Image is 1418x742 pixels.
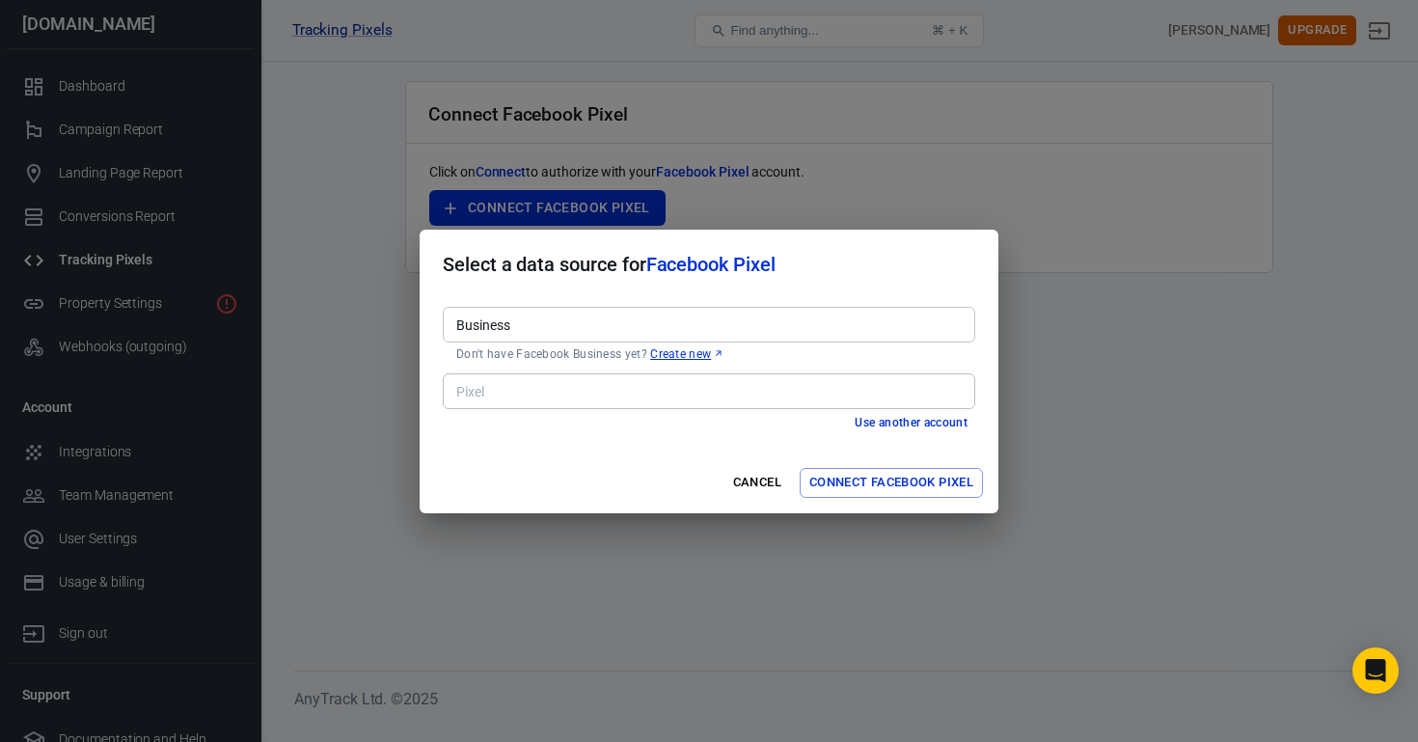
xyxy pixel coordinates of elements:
[449,379,967,403] input: Type to search
[449,313,967,337] input: Type to search
[420,230,998,299] h2: Select a data source for
[1352,647,1399,694] div: Open Intercom Messenger
[800,468,983,498] button: Connect Facebook Pixel
[646,253,776,276] span: Facebook Pixel
[456,346,962,362] p: Don't have Facebook Business yet?
[726,468,788,498] button: Cancel
[847,413,975,433] button: Use another account
[650,346,724,362] a: Create new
